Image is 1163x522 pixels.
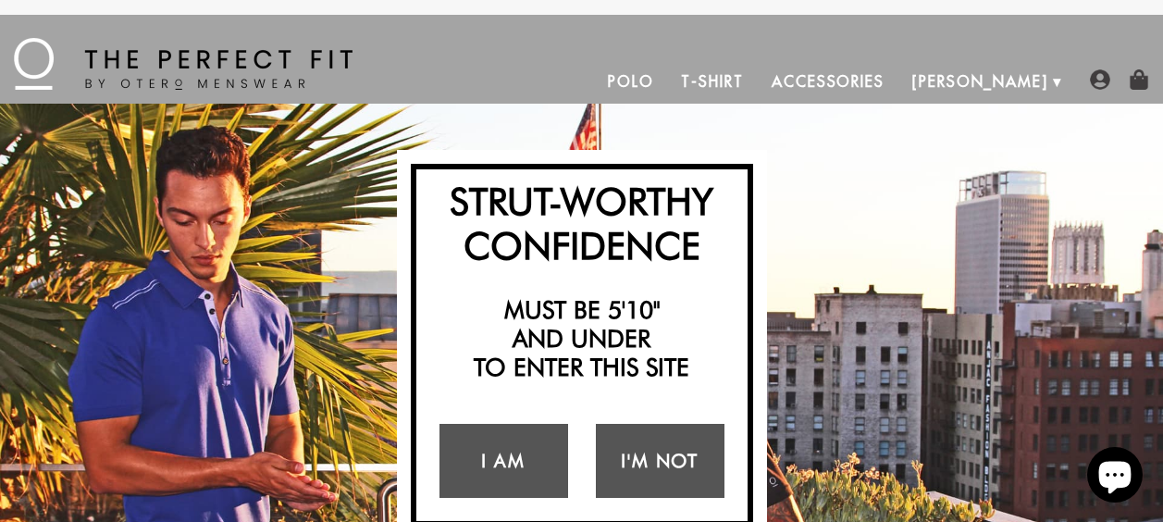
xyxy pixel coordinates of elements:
[439,424,568,498] a: I Am
[426,179,738,267] h2: Strut-Worthy Confidence
[1082,447,1148,507] inbox-online-store-chat: Shopify online store chat
[758,59,898,104] a: Accessories
[1129,69,1149,90] img: shopping-bag-icon.png
[14,38,353,90] img: The Perfect Fit - by Otero Menswear - Logo
[596,424,724,498] a: I'm Not
[426,295,738,382] h2: Must be 5'10" and under to enter this site
[1090,69,1110,90] img: user-account-icon.png
[898,59,1062,104] a: [PERSON_NAME]
[594,59,668,104] a: Polo
[667,59,757,104] a: T-Shirt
